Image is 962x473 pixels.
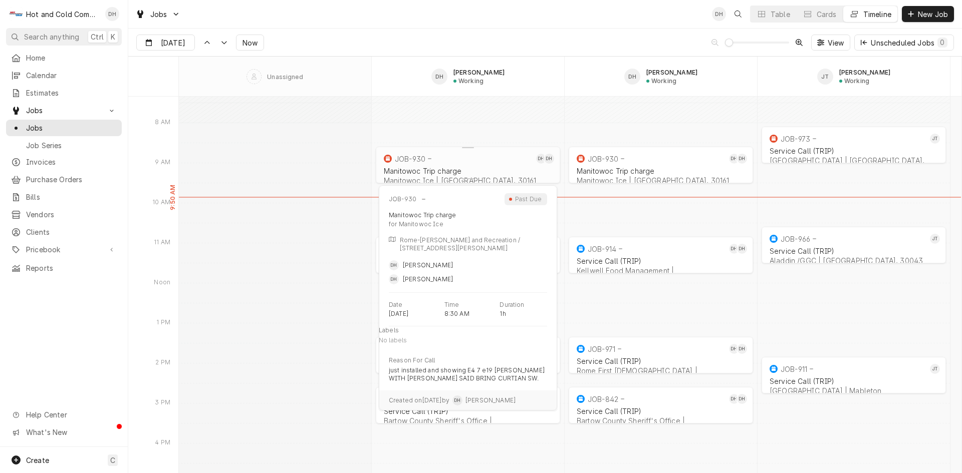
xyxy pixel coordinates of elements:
[712,7,726,21] div: DH
[395,155,425,163] div: JOB-930
[179,57,950,97] div: SPACE for context menu
[737,244,747,254] div: DH
[939,37,945,48] div: 0
[452,395,462,405] div: DH
[26,70,117,81] span: Calendar
[544,154,554,164] div: DH
[26,456,49,464] span: Create
[6,137,122,154] a: Job Series
[389,356,435,364] p: Reason For Call
[6,67,122,84] a: Calendar
[110,455,115,465] span: C
[131,6,184,23] a: Go to Jobs
[6,206,122,223] a: Vendors
[6,224,122,240] a: Clients
[26,263,117,273] span: Reports
[930,364,940,374] div: JT
[729,154,739,164] div: DH
[6,189,122,205] a: Bills
[514,195,543,203] div: Past Due
[444,301,459,309] p: Time
[389,260,399,270] div: DH
[536,154,546,164] div: Daryl Harris's Avatar
[651,77,676,85] div: Working
[236,35,264,51] button: Now
[452,395,462,405] div: Daryl Harris's Avatar
[729,394,739,404] div: Daryl Harris's Avatar
[9,7,23,21] div: Hot and Cold Commercial Kitchens, Inc.'s Avatar
[588,245,616,253] div: JOB-914
[839,69,890,76] div: [PERSON_NAME]
[379,326,399,334] p: Labels
[151,318,175,329] div: 1 PM
[863,9,891,20] div: Timeline
[241,38,260,48] span: Now
[150,9,167,20] span: Jobs
[624,69,640,85] div: DH
[431,69,447,85] div: DH
[150,398,175,409] div: 3 PM
[930,134,940,144] div: Jason Thomason's Avatar
[646,69,697,76] div: [PERSON_NAME]
[458,77,484,85] div: Working
[737,344,747,354] div: David Harris's Avatar
[9,7,23,21] div: H
[871,38,947,48] div: Unscheduled Jobs
[771,9,790,20] div: Table
[26,157,117,167] span: Invoices
[737,154,747,164] div: David Harris's Avatar
[444,310,469,318] p: 8:30 AM
[91,32,104,42] span: Ctrl
[729,244,739,254] div: DH
[737,244,747,254] div: David Harris's Avatar
[389,260,399,270] div: Daryl Harris's Avatar
[26,9,100,20] div: Hot and Cold Commercial Kitchens, Inc.
[26,88,117,98] span: Estimates
[781,235,810,243] div: JOB-966
[577,167,745,175] div: Manitowoc Trip charge
[544,154,554,164] div: David Harris's Avatar
[150,118,175,129] div: 8 AM
[389,220,547,228] div: for Manitowoc Ice
[400,236,548,252] p: Rome-[PERSON_NAME] and Recreation / [STREET_ADDRESS][PERSON_NAME]
[588,395,618,403] div: JOB-842
[588,155,618,163] div: JOB-930
[26,192,117,202] span: Bills
[6,260,122,276] a: Reports
[6,424,122,440] a: Go to What's New
[24,32,79,42] span: Search anything
[6,171,122,188] a: Purchase Orders
[389,396,449,404] span: Created on [DATE] by
[267,73,303,81] div: Unassigned
[6,28,122,46] button: Search anythingCtrlK
[6,50,122,66] a: Home
[588,345,615,353] div: JOB-971
[916,9,950,20] span: New Job
[500,301,524,309] p: Duration
[770,377,938,385] div: Service Call (TRIP)
[854,35,954,51] button: Unscheduled Jobs0
[150,438,175,449] div: 4 PM
[150,158,175,169] div: 9 AM
[403,275,453,283] span: [PERSON_NAME]
[389,366,547,382] p: just installed and showing E4 7 e19 [PERSON_NAME] WITH [PERSON_NAME] SAID BRING CURTIAN SW.
[712,7,726,21] div: Daryl Harris's Avatar
[149,238,175,249] div: 11 AM
[902,6,954,22] button: New Job
[26,140,117,151] span: Job Series
[6,85,122,101] a: Estimates
[26,244,102,255] span: Pricebook
[737,154,747,164] div: DH
[729,344,739,354] div: Daryl Harris's Avatar
[844,77,869,85] div: Working
[389,195,416,203] div: JOB-930
[930,234,940,244] div: Jason Thomason's Avatar
[389,274,399,284] div: David Harris's Avatar
[729,394,739,404] div: DH
[136,35,195,51] button: [DATE]
[930,364,940,374] div: Jason Thomason's Avatar
[770,247,938,255] div: Service Call (TRIP)
[930,134,940,144] div: JT
[384,167,552,175] div: Manitowoc Trip charge
[379,336,407,348] span: No labels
